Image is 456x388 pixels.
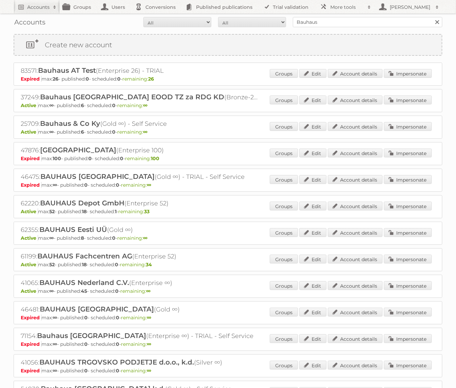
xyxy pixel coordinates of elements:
[270,69,298,78] a: Groups
[53,155,61,162] strong: 100
[147,182,151,188] strong: ∞
[112,235,116,241] strong: 0
[116,341,119,347] strong: 0
[21,235,38,241] span: Active
[88,155,92,162] strong: 0
[116,315,119,321] strong: 0
[21,66,259,75] h2: 83571: (Enterprise 26) - TRIAL
[21,182,435,188] p: max: - published: - scheduled: -
[53,182,57,188] strong: ∞
[384,308,432,317] a: Impersonate
[117,76,121,82] strong: 0
[14,35,442,55] a: Create new account
[384,69,432,78] a: Impersonate
[21,368,435,374] p: max: - published: - scheduled: -
[384,122,432,131] a: Impersonate
[21,172,259,181] h2: 46475: (Gold ∞) - TRIAL - Self Service
[388,4,432,11] h2: [PERSON_NAME]
[328,334,383,343] a: Account details
[270,228,298,237] a: Groups
[270,202,298,210] a: Groups
[21,155,41,162] span: Expired
[384,149,432,157] a: Impersonate
[21,102,38,108] span: Active
[328,96,383,104] a: Account details
[116,368,119,374] strong: 0
[143,129,147,135] strong: ∞
[299,149,327,157] a: Edit
[49,235,54,241] strong: ∞
[21,368,41,374] span: Expired
[21,182,41,188] span: Expired
[143,102,147,108] strong: ∞
[270,308,298,317] a: Groups
[384,334,432,343] a: Impersonate
[86,76,89,82] strong: 0
[84,315,88,321] strong: 0
[115,208,117,215] strong: 1
[39,225,107,234] span: BAUHAUS Eesti UÜ
[384,255,432,264] a: Impersonate
[21,262,435,268] p: max: - published: - scheduled: -
[299,308,327,317] a: Edit
[21,288,38,294] span: Active
[270,361,298,370] a: Groups
[118,208,150,215] span: remaining:
[37,332,146,340] span: Bauhaus [GEOGRAPHIC_DATA]
[39,358,194,366] span: BAUHAUS TRGOVSKO PODJETJE d.o.o., k.d.
[116,182,119,188] strong: 0
[49,208,55,215] strong: 52
[384,281,432,290] a: Impersonate
[21,315,435,321] p: max: - published: - scheduled: -
[84,368,88,374] strong: 0
[125,155,159,162] span: remaining:
[21,315,41,321] span: Expired
[384,175,432,184] a: Impersonate
[21,288,435,294] p: max: - published: - scheduled: -
[328,308,383,317] a: Account details
[21,93,259,102] h2: 37249: (Bronze-2023 ∞)
[147,315,151,321] strong: ∞
[328,202,383,210] a: Account details
[384,228,432,237] a: Impersonate
[384,96,432,104] a: Impersonate
[49,129,54,135] strong: ∞
[330,4,364,11] h2: More tools
[21,358,259,367] h2: 41056: (Silver ∞)
[21,146,259,155] h2: 47876: (Enterprise 100)
[121,368,151,374] span: remaining:
[117,235,147,241] span: remaining:
[299,334,327,343] a: Edit
[21,341,41,347] span: Expired
[81,129,84,135] strong: 6
[270,96,298,104] a: Groups
[147,341,151,347] strong: ∞
[328,228,383,237] a: Account details
[21,208,435,215] p: max: - published: - scheduled: -
[299,175,327,184] a: Edit
[120,155,123,162] strong: 0
[40,172,155,181] span: BAUHAUS [GEOGRAPHIC_DATA]
[328,149,383,157] a: Account details
[84,341,88,347] strong: 0
[328,122,383,131] a: Account details
[299,281,327,290] a: Edit
[121,315,151,321] span: remaining:
[270,122,298,131] a: Groups
[82,262,87,268] strong: 18
[328,175,383,184] a: Account details
[143,235,147,241] strong: ∞
[21,119,259,128] h2: 25709: (Gold ∞) - Self Service
[120,262,152,268] span: remaining:
[81,102,84,108] strong: 6
[21,199,259,208] h2: 62220: (Enterprise 52)
[147,368,151,374] strong: ∞
[117,102,147,108] span: remaining:
[299,361,327,370] a: Edit
[384,361,432,370] a: Impersonate
[328,69,383,78] a: Account details
[81,235,84,241] strong: 8
[53,368,57,374] strong: ∞
[21,129,435,135] p: max: - published: - scheduled: -
[21,341,435,347] p: max: - published: - scheduled: -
